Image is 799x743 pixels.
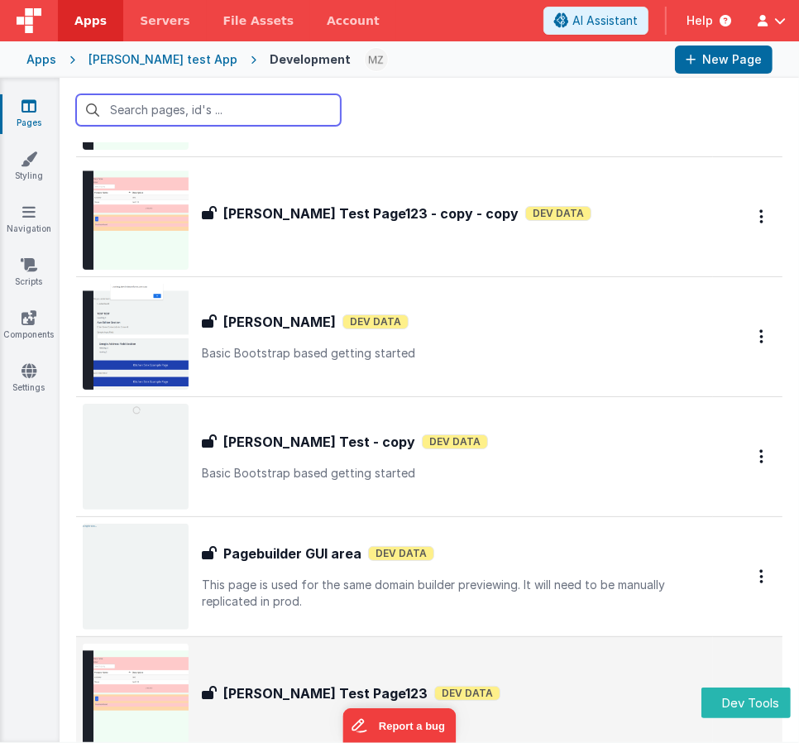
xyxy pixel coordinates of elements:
[76,94,341,126] input: Search pages, id's ...
[223,312,336,332] h3: [PERSON_NAME]
[422,434,488,449] span: Dev Data
[223,12,294,29] span: File Assets
[749,199,776,233] button: Options
[343,708,457,743] iframe: Marker.io feedback button
[749,559,776,593] button: Options
[749,319,776,353] button: Options
[223,204,519,223] h3: [PERSON_NAME] Test Page123 - copy - copy
[525,206,591,221] span: Dev Data
[365,48,388,71] img: e6f0a7b3287e646a671e5b5b3f58e766
[749,439,776,473] button: Options
[270,51,351,68] div: Development
[434,686,500,701] span: Dev Data
[223,683,428,703] h3: [PERSON_NAME] Test Page123
[572,12,638,29] span: AI Assistant
[202,577,706,610] p: This page is used for the same domain builder previewing. It will need to be manually replicated ...
[675,46,773,74] button: New Page
[342,314,409,329] span: Dev Data
[223,544,361,563] h3: Pagebuilder GUI area
[701,688,791,718] button: Dev Tools
[202,345,706,362] p: Basic Bootstrap based getting started
[74,12,107,29] span: Apps
[687,12,713,29] span: Help
[140,12,189,29] span: Servers
[368,546,434,561] span: Dev Data
[26,51,56,68] div: Apps
[202,465,706,482] p: Basic Bootstrap based getting started
[89,51,237,68] div: [PERSON_NAME] test App
[749,679,776,713] button: Options
[543,7,648,35] button: AI Assistant
[223,432,415,452] h3: [PERSON_NAME] Test - copy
